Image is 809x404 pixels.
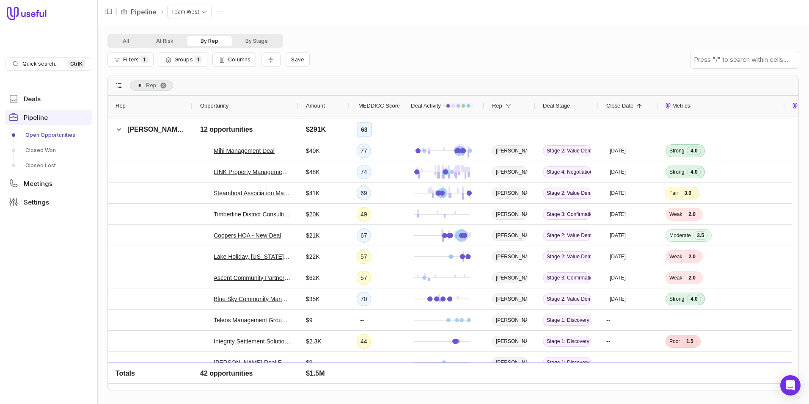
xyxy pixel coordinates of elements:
[492,166,528,177] span: [PERSON_NAME]
[666,96,777,116] div: Metrics
[610,147,626,154] time: [DATE]
[102,5,115,18] button: Collapse sidebar
[306,167,320,177] span: $48K
[228,56,250,63] span: Columns
[306,125,326,135] span: $291K
[214,315,291,325] a: Teleos Management Group - [US_STATE] Deal
[492,188,528,199] span: [PERSON_NAME]
[357,186,371,200] div: 69
[357,313,367,327] div: --
[116,101,126,111] span: Rep
[492,230,528,241] span: [PERSON_NAME]
[306,294,320,304] span: $35K
[357,165,371,179] div: 74
[115,7,117,17] span: |
[306,252,320,262] span: $22K
[543,145,591,156] span: Stage 2: Value Demonstration
[492,272,528,283] span: [PERSON_NAME]
[22,61,59,67] span: Quick search...
[543,378,591,389] span: Stage 1: Discovery
[599,373,658,394] div: --
[24,180,52,187] span: Meetings
[610,253,626,260] time: [DATE]
[492,251,528,262] span: [PERSON_NAME]
[669,190,678,196] span: Fair
[685,252,699,261] span: 2.0
[492,293,528,304] span: [PERSON_NAME]
[214,273,291,283] a: Ascent Community Partners - New Deal
[669,338,680,345] span: Poor
[691,51,799,68] input: Press "/" to search within cells...
[146,80,156,91] span: Rep
[357,249,371,264] div: 57
[143,36,187,46] button: At Risk
[214,146,275,156] a: Mihi Management Deal
[291,56,304,63] span: Save
[669,274,682,281] span: Weak
[107,53,154,67] button: Filter Pipeline
[357,122,372,137] div: 63
[306,230,320,241] span: $21K
[357,334,371,349] div: 44
[687,295,701,303] span: 4.0
[357,228,371,243] div: 67
[669,296,684,302] span: Strong
[130,80,173,91] div: Row Groups
[357,271,371,285] div: 57
[232,36,281,46] button: By Stage
[5,176,92,191] a: Meetings
[5,159,92,172] a: Closed Lost
[543,230,591,241] span: Stage 2: Value Demonstration
[200,125,253,135] span: 12 opportunities
[68,60,85,68] kbd: Ctrl K
[543,336,591,347] span: Stage 1: Discovery
[306,146,320,156] span: $40K
[492,378,528,389] span: [PERSON_NAME]
[195,55,202,64] span: 1
[24,199,49,205] span: Settings
[610,232,626,239] time: [DATE]
[543,101,570,111] span: Deal Stage
[357,292,371,306] div: 70
[543,166,591,177] span: Stage 4: Negotiation
[214,336,291,346] a: Integrity Settlement Solutions - New Deal
[610,296,626,302] time: [DATE]
[357,377,367,390] div: --
[306,209,320,219] span: $20K
[610,274,626,281] time: [DATE]
[682,337,697,346] span: 1.5
[5,144,92,157] a: Closed Won
[24,96,41,102] span: Deals
[411,101,441,111] span: Deal Activity
[286,53,310,67] button: Create a new saved view
[543,357,591,368] span: Stage 1: Discovery
[780,375,801,396] div: Open Intercom Messenger
[5,91,92,106] a: Deals
[214,357,291,368] a: [PERSON_NAME] Real Estate & Property Management Deal
[357,207,371,221] div: 49
[5,128,92,172] div: Pipeline submenu
[123,56,139,63] span: Filters
[109,36,143,46] button: All
[492,315,528,326] span: [PERSON_NAME]
[214,188,291,198] a: Steamboat Association Management Deal
[669,253,682,260] span: Weak
[681,189,695,197] span: 3.0
[543,272,591,283] span: Stage 3: Confirmation
[159,53,207,67] button: Group Pipeline
[5,128,92,142] a: Open Opportunities
[610,190,626,196] time: [DATE]
[187,36,232,46] button: By Rep
[215,6,227,18] button: Actions
[669,211,682,218] span: Weak
[140,55,148,64] span: 1
[306,336,322,346] span: $2.3K
[214,294,291,304] a: Blue Sky Community Management, LLC Deal
[543,188,591,199] span: Stage 2: Value Demonstration
[357,96,392,116] div: MEDDICC Score
[492,336,528,347] span: [PERSON_NAME]
[131,7,157,17] a: Pipeline
[214,230,281,241] a: Coopers HOA - New Deal
[543,315,591,326] span: Stage 1: Discovery
[306,188,320,198] span: $41K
